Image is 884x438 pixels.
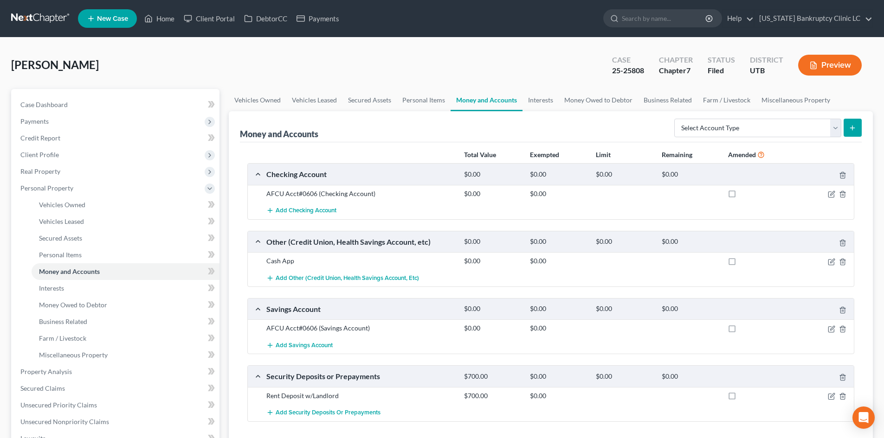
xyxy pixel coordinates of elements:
[262,304,459,314] div: Savings Account
[525,372,591,381] div: $0.00
[525,324,591,333] div: $0.00
[20,101,68,108] span: Case Dashboard
[591,170,657,179] div: $0.00
[13,363,219,380] a: Property Analysis
[591,305,657,313] div: $0.00
[262,189,459,198] div: AFCU Acct#0606 (Checking Account)
[20,151,59,159] span: Client Profile
[451,89,523,111] a: Money and Accounts
[530,151,559,159] strong: Exempted
[20,167,60,175] span: Real Property
[11,58,99,71] span: [PERSON_NAME]
[32,247,219,263] a: Personal Items
[659,65,693,76] div: Chapter
[657,305,723,313] div: $0.00
[20,384,65,392] span: Secured Claims
[292,10,344,27] a: Payments
[525,305,591,313] div: $0.00
[591,372,657,381] div: $0.00
[459,256,525,266] div: $0.00
[229,89,286,111] a: Vehicles Owned
[708,55,735,65] div: Status
[657,170,723,179] div: $0.00
[750,55,783,65] div: District
[612,65,644,76] div: 25-25808
[39,267,100,275] span: Money and Accounts
[286,89,342,111] a: Vehicles Leased
[459,324,525,333] div: $0.00
[20,134,60,142] span: Credit Report
[20,117,49,125] span: Payments
[262,371,459,381] div: Security Deposits or Prepayments
[342,89,397,111] a: Secured Assets
[525,256,591,266] div: $0.00
[852,406,875,429] div: Open Intercom Messenger
[13,413,219,430] a: Unsecured Nonpriority Claims
[697,89,756,111] a: Farm / Livestock
[32,280,219,297] a: Interests
[459,170,525,179] div: $0.00
[756,89,836,111] a: Miscellaneous Property
[708,65,735,76] div: Filed
[262,237,459,247] div: Other (Credit Union, Health Savings Account, etc)
[32,197,219,213] a: Vehicles Owned
[523,89,559,111] a: Interests
[459,391,525,400] div: $700.00
[657,372,723,381] div: $0.00
[20,418,109,425] span: Unsecured Nonpriority Claims
[32,263,219,280] a: Money and Accounts
[32,230,219,247] a: Secured Assets
[525,189,591,198] div: $0.00
[179,10,239,27] a: Client Portal
[39,351,108,359] span: Miscellaneous Property
[464,151,496,159] strong: Total Value
[559,89,638,111] a: Money Owed to Debtor
[459,372,525,381] div: $700.00
[798,55,862,76] button: Preview
[39,317,87,325] span: Business Related
[755,10,872,27] a: [US_STATE] Bankruptcy Clinic LC
[32,313,219,330] a: Business Related
[20,184,73,192] span: Personal Property
[723,10,754,27] a: Help
[659,55,693,65] div: Chapter
[459,305,525,313] div: $0.00
[266,202,336,219] button: Add Checking Account
[638,89,697,111] a: Business Related
[97,15,128,22] span: New Case
[596,151,611,159] strong: Limit
[459,189,525,198] div: $0.00
[262,391,459,400] div: Rent Deposit w/Landlord
[39,234,82,242] span: Secured Assets
[39,251,82,259] span: Personal Items
[39,201,85,209] span: Vehicles Owned
[32,213,219,230] a: Vehicles Leased
[612,55,644,65] div: Case
[13,380,219,397] a: Secured Claims
[20,401,97,409] span: Unsecured Priority Claims
[525,391,591,400] div: $0.00
[39,217,84,225] span: Vehicles Leased
[276,342,333,349] span: Add Savings Account
[13,130,219,146] a: Credit Report
[39,334,86,342] span: Farm / Livestock
[262,324,459,333] div: AFCU Acct#0606 (Savings Account)
[266,336,333,354] button: Add Savings Account
[13,96,219,113] a: Case Dashboard
[20,368,72,375] span: Property Analysis
[459,237,525,246] div: $0.00
[32,347,219,363] a: Miscellaneous Property
[276,409,381,417] span: Add Security Deposits or Prepayments
[525,170,591,179] div: $0.00
[32,297,219,313] a: Money Owed to Debtor
[240,128,318,140] div: Money and Accounts
[13,397,219,413] a: Unsecured Priority Claims
[728,151,756,159] strong: Amended
[276,207,336,215] span: Add Checking Account
[622,10,707,27] input: Search by name...
[266,269,419,286] button: Add Other (Credit Union, Health Savings Account, etc)
[140,10,179,27] a: Home
[525,237,591,246] div: $0.00
[662,151,692,159] strong: Remaining
[266,404,381,421] button: Add Security Deposits or Prepayments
